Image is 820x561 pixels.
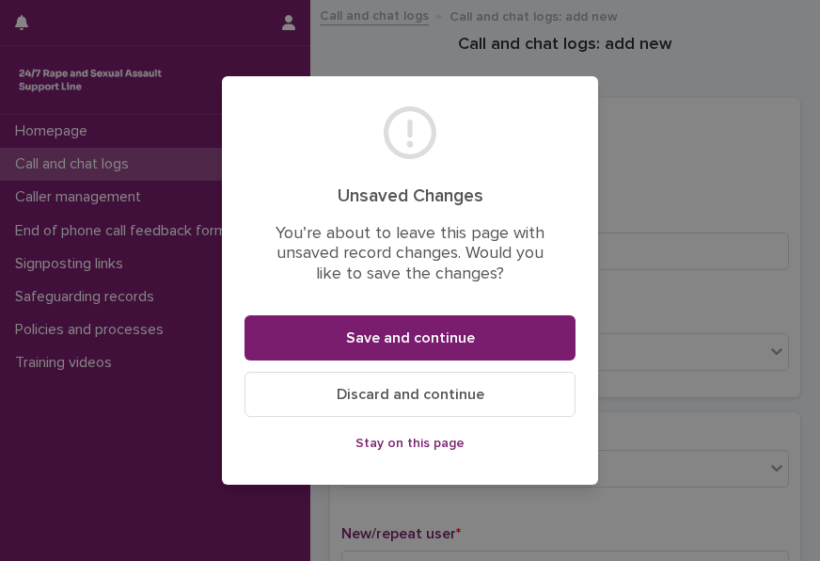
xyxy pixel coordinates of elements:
button: Stay on this page [244,428,576,458]
h2: Unsaved Changes [267,184,553,209]
span: Stay on this page [355,437,465,450]
button: Discard and continue [244,372,576,417]
p: You’re about to leave this page with unsaved record changes. Would you like to save the changes? [267,224,553,285]
button: Save and continue [244,315,576,361]
span: Save and continue [346,330,475,345]
span: Discard and continue [337,387,484,402]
